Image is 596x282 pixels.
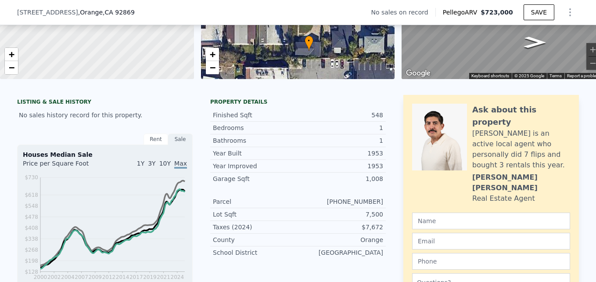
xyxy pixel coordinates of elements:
[514,34,555,51] path: Go West, E Pearl Ave
[213,223,298,231] div: Taxes (2024)
[305,37,313,45] span: •
[47,274,61,280] tspan: 2002
[25,225,38,231] tspan: $408
[412,253,570,270] input: Phone
[371,8,435,17] div: No sales on record
[168,134,193,145] div: Sale
[404,68,433,79] a: Open this area in Google Maps (opens a new window)
[298,197,383,206] div: [PHONE_NUMBER]
[213,111,298,119] div: Finished Sqft
[213,174,298,183] div: Garage Sqft
[213,149,298,158] div: Year Built
[102,274,116,280] tspan: 2012
[471,73,509,79] button: Keyboard shortcuts
[210,98,386,105] div: Property details
[412,213,570,229] input: Name
[213,235,298,244] div: County
[298,248,383,257] div: [GEOGRAPHIC_DATA]
[305,36,313,51] div: •
[116,274,129,280] tspan: 2014
[472,104,570,128] div: Ask about this property
[481,9,513,16] span: $723,000
[17,107,193,123] div: No sales history record for this property.
[213,248,298,257] div: School District
[549,73,562,78] a: Terms (opens in new tab)
[17,8,78,17] span: [STREET_ADDRESS]
[298,111,383,119] div: 548
[213,197,298,206] div: Parcel
[524,4,554,20] button: SAVE
[298,149,383,158] div: 1953
[213,210,298,219] div: Lot Sqft
[75,274,88,280] tspan: 2007
[206,48,219,61] a: Zoom in
[209,49,215,60] span: +
[174,160,187,169] span: Max
[61,274,75,280] tspan: 2004
[143,274,157,280] tspan: 2019
[103,9,135,16] span: , CA 92869
[206,61,219,74] a: Zoom out
[5,48,18,61] a: Zoom in
[213,123,298,132] div: Bedrooms
[472,172,570,193] div: [PERSON_NAME] [PERSON_NAME]
[298,235,383,244] div: Orange
[129,274,143,280] tspan: 2017
[404,68,433,79] img: Google
[213,136,298,145] div: Bathrooms
[34,274,47,280] tspan: 2000
[25,236,38,242] tspan: $338
[9,62,14,73] span: −
[561,4,579,21] button: Show Options
[78,8,135,17] span: , Orange
[23,159,105,173] div: Price per Square Foot
[144,134,168,145] div: Rent
[298,136,383,145] div: 1
[9,49,14,60] span: +
[171,274,184,280] tspan: 2024
[157,274,170,280] tspan: 2021
[148,160,155,167] span: 3Y
[25,247,38,253] tspan: $268
[298,123,383,132] div: 1
[472,128,570,170] div: [PERSON_NAME] is an active local agent who personally did 7 flips and bought 3 rentals this year.
[472,193,535,204] div: Real Estate Agent
[298,162,383,170] div: 1953
[298,210,383,219] div: 7,500
[17,98,193,107] div: LISTING & SALE HISTORY
[5,61,18,74] a: Zoom out
[25,269,38,275] tspan: $128
[412,233,570,249] input: Email
[25,203,38,209] tspan: $548
[25,258,38,264] tspan: $198
[213,162,298,170] div: Year Improved
[514,73,544,78] span: © 2025 Google
[25,192,38,198] tspan: $618
[443,8,481,17] span: Pellego ARV
[88,274,102,280] tspan: 2009
[25,174,38,181] tspan: $730
[23,150,187,159] div: Houses Median Sale
[298,223,383,231] div: $7,672
[159,160,171,167] span: 10Y
[137,160,144,167] span: 1Y
[209,62,215,73] span: −
[298,174,383,183] div: 1,008
[25,214,38,220] tspan: $478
